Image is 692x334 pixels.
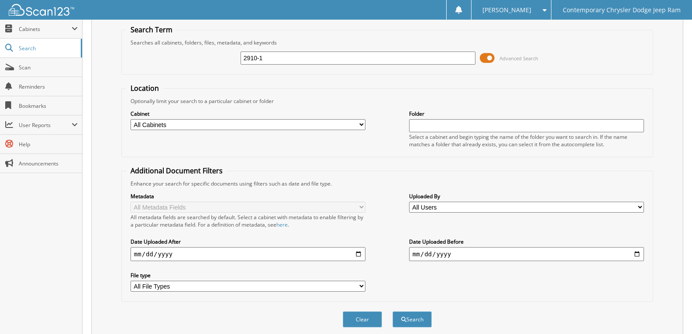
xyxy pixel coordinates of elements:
[126,39,648,46] div: Searches all cabinets, folders, files, metadata, and keywords
[9,4,74,16] img: scan123-logo-white.svg
[126,25,177,34] legend: Search Term
[19,160,78,167] span: Announcements
[131,272,365,279] label: File type
[131,247,365,261] input: start
[409,133,644,148] div: Select a cabinet and begin typing the name of the folder you want to search in. If the name match...
[19,64,78,71] span: Scan
[131,213,365,228] div: All metadata fields are searched by default. Select a cabinet with metadata to enable filtering b...
[499,55,538,62] span: Advanced Search
[131,110,365,117] label: Cabinet
[343,311,382,327] button: Clear
[19,121,72,129] span: User Reports
[409,247,644,261] input: end
[126,166,227,176] legend: Additional Document Filters
[563,7,681,13] span: Contemporary Chrysler Dodge Jeep Ram
[19,25,72,33] span: Cabinets
[126,83,163,93] legend: Location
[19,102,78,110] span: Bookmarks
[126,97,648,105] div: Optionally limit your search to a particular cabinet or folder
[276,221,288,228] a: here
[131,238,365,245] label: Date Uploaded After
[392,311,432,327] button: Search
[409,238,644,245] label: Date Uploaded Before
[126,180,648,187] div: Enhance your search for specific documents using filters such as date and file type.
[131,193,365,200] label: Metadata
[409,193,644,200] label: Uploaded By
[409,110,644,117] label: Folder
[19,141,78,148] span: Help
[482,7,531,13] span: [PERSON_NAME]
[19,83,78,90] span: Reminders
[19,45,76,52] span: Search
[648,292,692,334] iframe: Chat Widget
